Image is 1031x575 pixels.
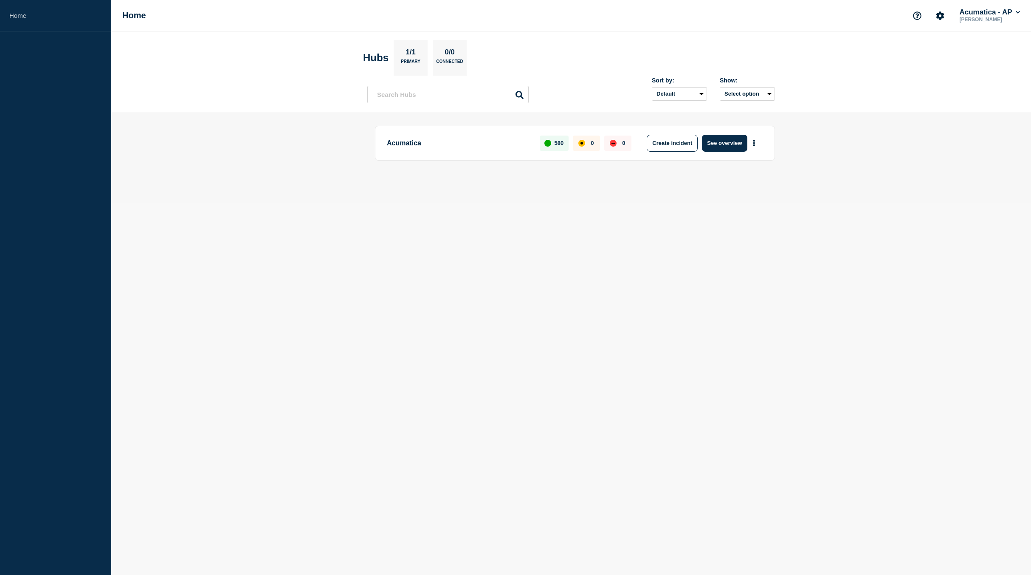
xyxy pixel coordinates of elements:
[652,87,707,101] select: Sort by
[749,135,760,151] button: More actions
[958,8,1022,17] button: Acumatica - AP
[555,140,564,146] p: 580
[367,86,529,103] input: Search Hubs
[931,7,949,25] button: Account settings
[652,77,707,84] div: Sort by:
[591,140,594,146] p: 0
[403,48,419,59] p: 1/1
[442,48,458,59] p: 0/0
[122,11,146,20] h1: Home
[622,140,625,146] p: 0
[544,140,551,147] div: up
[958,17,1022,23] p: [PERSON_NAME]
[647,135,698,152] button: Create incident
[387,135,530,152] p: Acumatica
[702,135,747,152] button: See overview
[610,140,617,147] div: down
[578,140,585,147] div: affected
[720,87,775,101] button: Select option
[363,52,389,64] h2: Hubs
[908,7,926,25] button: Support
[720,77,775,84] div: Show:
[436,59,463,68] p: Connected
[401,59,420,68] p: Primary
